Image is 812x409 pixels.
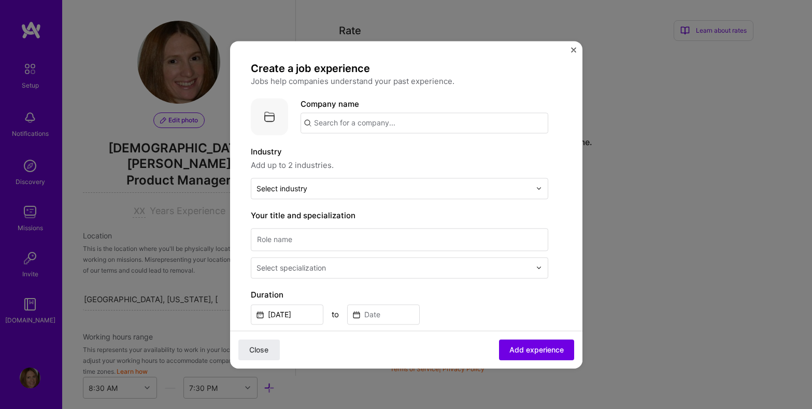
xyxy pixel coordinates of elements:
label: Industry [251,146,548,158]
img: drop icon [536,185,542,191]
img: drop icon [536,264,542,271]
input: Role name [251,228,548,251]
p: Jobs help companies understand your past experience. [251,75,548,88]
div: to [332,309,339,320]
button: Close [238,339,280,360]
span: Add up to 2 industries. [251,159,548,172]
label: Duration [251,289,548,301]
img: Company logo [251,98,288,135]
label: Company name [301,99,359,109]
label: Your title and specialization [251,209,548,222]
input: Date [251,304,323,325]
div: Select industry [257,183,307,194]
span: Close [249,344,268,355]
span: Add experience [509,344,564,355]
input: Search for a company... [301,112,548,133]
input: Date [347,304,420,325]
button: Close [571,47,576,58]
button: Add experience [499,339,574,360]
div: Select specialization [257,262,326,273]
h4: Create a job experience [251,62,548,75]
